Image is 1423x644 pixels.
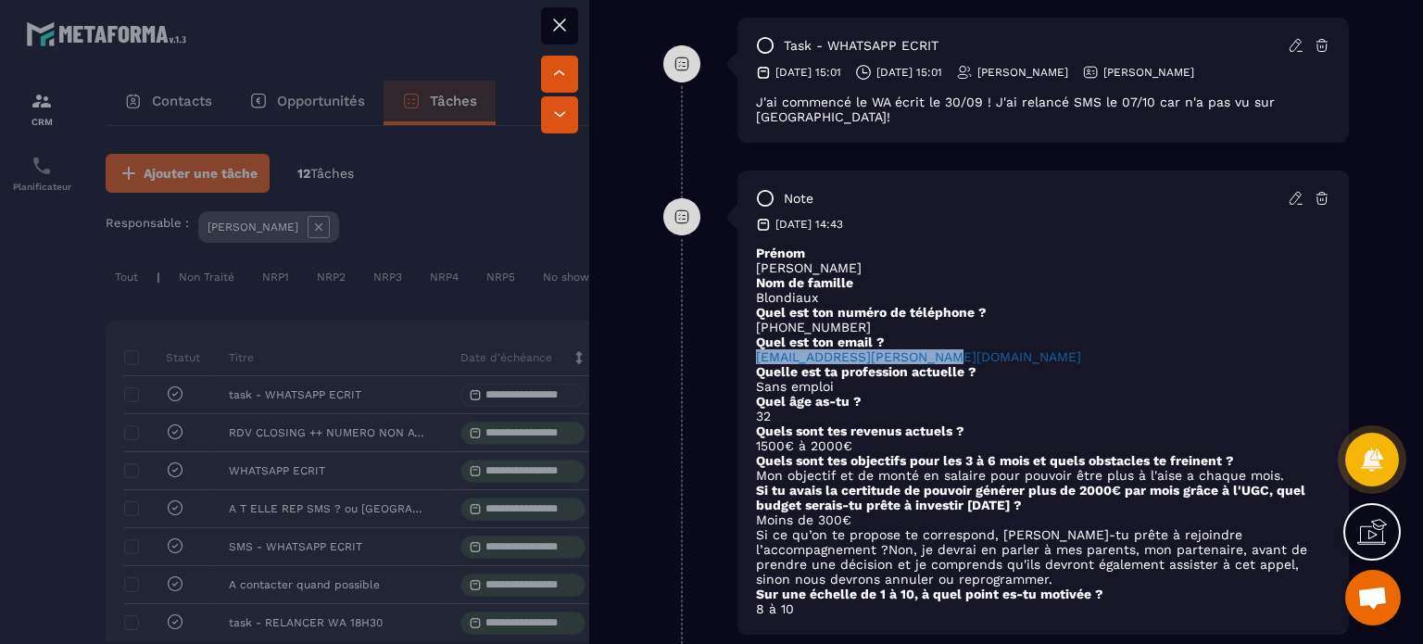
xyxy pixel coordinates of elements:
[1103,65,1194,80] p: [PERSON_NAME]
[756,409,1330,423] p: 32
[775,65,841,80] p: [DATE] 15:01
[756,379,1330,394] p: Sans emploi
[756,453,1234,468] strong: Quels sont tes objectifs pour les 3 à 6 mois et quels obstacles te freinent ?
[756,290,1330,305] p: Blondiaux
[756,468,1330,483] p: Mon objectif et de monté en salaire pour pouvoir être plus à l'aise a chaque mois.
[756,335,885,349] strong: Quel est ton email ?
[756,275,853,290] strong: Nom de famille
[1345,570,1401,625] div: Ouvrir le chat
[756,423,964,438] strong: Quels sont tes revenus actuels ?
[756,527,1330,587] p: Si ce qu’on te propose te correspond, [PERSON_NAME]-tu prête à rejoindre l’accompagnement ?Non, j...
[756,260,1330,275] p: [PERSON_NAME]
[977,65,1068,80] p: [PERSON_NAME]
[756,483,1305,512] strong: Si tu avais la certitude de pouvoir générer plus de 2000€ par mois grâce à l'UGC, quel budget ser...
[756,438,1330,453] p: 1500€ à 2000€
[756,394,862,409] strong: Quel âge as-tu ?
[756,364,976,379] strong: Quelle est ta profession actuelle ?
[876,65,942,80] p: [DATE] 15:01
[756,305,987,320] strong: Quel est ton numéro de téléphone ?
[784,37,938,55] p: task - WHATSAPP ECRIT
[784,190,813,208] p: note
[756,512,1330,527] p: Moins de 300€
[756,587,1103,601] strong: Sur une échelle de 1 à 10, à quel point es-tu motivée ?
[756,246,805,260] strong: Prénom
[756,320,1330,335] p: [PHONE_NUMBER]
[756,601,1330,616] p: 8 à 10
[756,349,1081,364] a: [EMAIL_ADDRESS][PERSON_NAME][DOMAIN_NAME]
[756,95,1330,124] div: J'ai commencé le WA écrit le 30/09 ! J'ai relancé SMS le 07/10 car n'a pas vu sur [GEOGRAPHIC_DATA]!
[775,217,843,232] p: [DATE] 14:43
